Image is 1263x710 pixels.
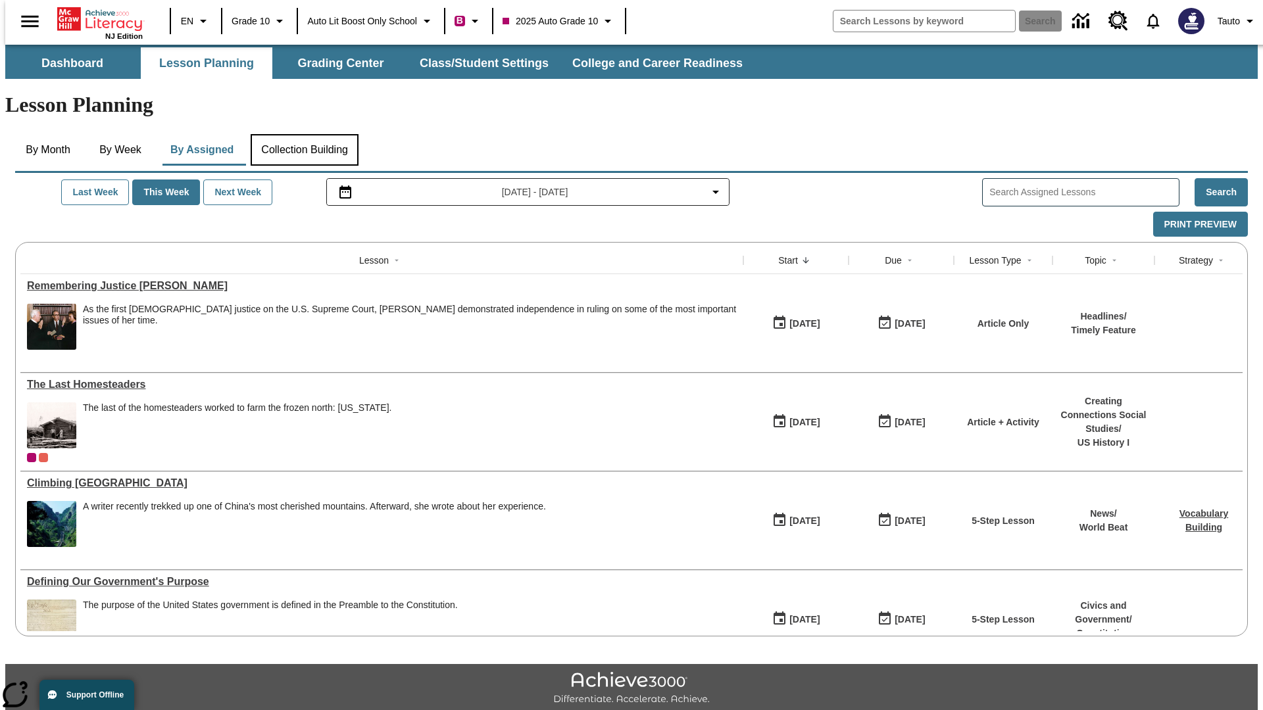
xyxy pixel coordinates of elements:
[967,415,1039,429] p: Article + Activity
[1059,599,1148,627] p: Civics and Government /
[27,379,737,390] a: The Last Homesteaders, Lessons
[789,414,820,431] div: [DATE]
[57,5,143,40] div: Home
[789,513,820,529] div: [DATE]
[1059,394,1148,436] p: Creating Connections Social Studies /
[27,576,737,588] div: Defining Our Government's Purpose
[503,14,598,28] span: 2025 Auto Grade 10
[1079,507,1128,521] p: News /
[1071,323,1136,337] p: Timely Feature
[5,47,755,79] div: SubNavbar
[27,379,737,390] div: The Last Homesteaders
[798,252,814,268] button: Sort
[768,410,824,435] button: 08/24/25: First time the lesson was available
[1064,3,1101,39] a: Data Center
[39,453,48,462] div: OL 2025 Auto Grade 11
[27,280,737,292] div: Remembering Justice O'Connor
[789,316,820,332] div: [DATE]
[768,508,824,533] button: 07/22/25: First time the lesson was available
[1195,178,1248,206] button: Search
[895,611,925,628] div: [DATE]
[332,184,724,200] button: Select the date range menu item
[226,9,293,33] button: Grade: Grade 10, Select a grade
[1213,252,1229,268] button: Sort
[1212,9,1263,33] button: Profile/Settings
[1136,4,1170,38] a: Notifications
[141,47,272,79] button: Lesson Planning
[1170,4,1212,38] button: Select a new avatar
[1179,508,1228,532] a: Vocabulary Building
[553,672,710,705] img: Achieve3000 Differentiate Accelerate Achieve
[83,501,546,512] div: A writer recently trekked up one of China's most cherished mountains. Afterward, she wrote about ...
[972,514,1035,528] p: 5-Step Lesson
[833,11,1015,32] input: search field
[768,607,824,632] button: 07/01/25: First time the lesson was available
[181,14,193,28] span: EN
[989,183,1179,202] input: Search Assigned Lessons
[5,93,1258,117] h1: Lesson Planning
[27,600,76,646] img: This historic document written in calligraphic script on aged parchment, is the Preamble of the C...
[307,14,417,28] span: Auto Lit Boost only School
[449,9,488,33] button: Boost Class color is violet red. Change class color
[175,9,217,33] button: Language: EN, Select a language
[5,45,1258,79] div: SubNavbar
[83,304,737,350] span: As the first female justice on the U.S. Supreme Court, Sandra Day O'Connor demonstrated independe...
[275,47,407,79] button: Grading Center
[562,47,753,79] button: College and Career Readiness
[1022,252,1037,268] button: Sort
[1218,14,1240,28] span: Tauto
[251,134,359,166] button: Collection Building
[978,317,1029,331] p: Article Only
[1101,3,1136,39] a: Resource Center, Will open in new tab
[27,477,737,489] a: Climbing Mount Tai, Lessons
[1059,436,1148,450] p: US History I
[83,402,391,448] div: The last of the homesteaders worked to farm the frozen north: Alaska.
[105,32,143,40] span: NJ Edition
[7,47,138,79] button: Dashboard
[1079,521,1128,534] p: World Beat
[895,414,925,431] div: [DATE]
[83,304,737,326] div: As the first [DEMOGRAPHIC_DATA] justice on the U.S. Supreme Court, [PERSON_NAME] demonstrated ind...
[409,47,559,79] button: Class/Student Settings
[768,311,824,336] button: 08/24/25: First time the lesson was available
[895,316,925,332] div: [DATE]
[83,501,546,547] div: A writer recently trekked up one of China's most cherished mountains. Afterward, she wrote about ...
[873,508,929,533] button: 06/30/26: Last day the lesson can be accessed
[885,254,902,267] div: Due
[497,9,621,33] button: Class: 2025 Auto Grade 10, Select your class
[160,134,244,166] button: By Assigned
[87,134,153,166] button: By Week
[873,311,929,336] button: 08/24/25: Last day the lesson can be accessed
[389,252,405,268] button: Sort
[27,576,737,588] a: Defining Our Government's Purpose, Lessons
[1153,212,1248,237] button: Print Preview
[502,185,568,199] span: [DATE] - [DATE]
[232,14,270,28] span: Grade 10
[1059,627,1148,640] p: Constitution
[873,410,929,435] button: 08/24/25: Last day the lesson can be accessed
[457,12,463,29] span: B
[708,184,724,200] svg: Collapse Date Range Filter
[83,600,458,646] div: The purpose of the United States government is defined in the Preamble to the Constitution.
[27,304,76,350] img: Chief Justice Warren Burger, wearing a black robe, holds up his right hand and faces Sandra Day O...
[778,254,798,267] div: Start
[359,254,389,267] div: Lesson
[27,501,76,547] img: 6000 stone steps to climb Mount Tai in Chinese countryside
[302,9,440,33] button: School: Auto Lit Boost only School, Select your school
[27,453,36,462] div: Current Class
[972,613,1035,627] p: 5-Step Lesson
[27,477,737,489] div: Climbing Mount Tai
[1085,254,1106,267] div: Topic
[83,600,458,611] div: The purpose of the United States government is defined in the Preamble to the Constitution.
[895,513,925,529] div: [DATE]
[1071,310,1136,323] p: Headlines /
[66,690,124,699] span: Support Offline
[11,2,49,41] button: Open side menu
[61,179,129,205] button: Last Week
[27,280,737,292] a: Remembering Justice O'Connor, Lessons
